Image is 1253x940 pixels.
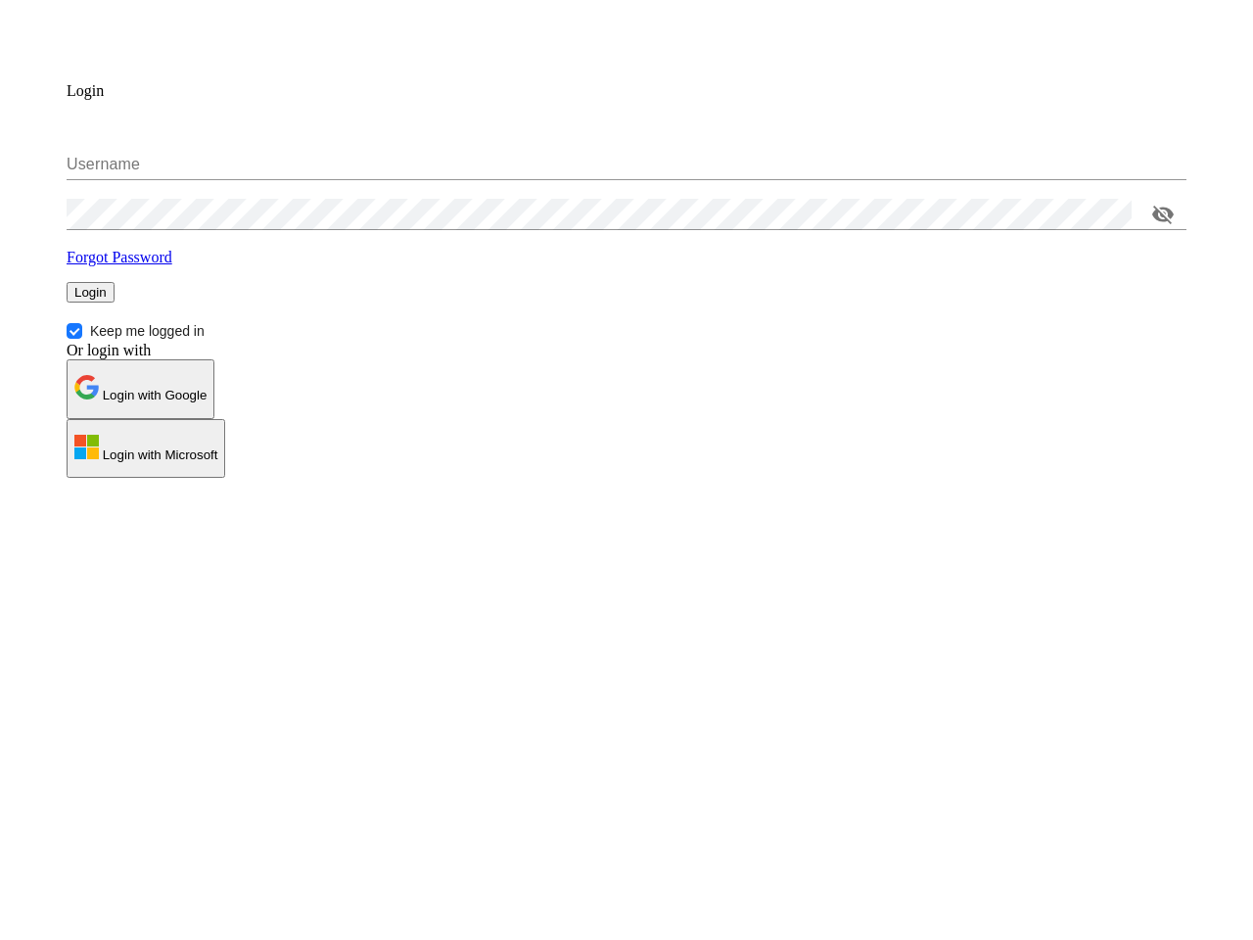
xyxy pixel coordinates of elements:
[67,82,1186,100] p: Login
[74,285,107,300] span: Login
[67,233,1186,282] a: Forgot Password
[1139,191,1186,238] button: toggle password visibility
[67,419,225,479] button: Microsoft Logo Login with Microsoft
[67,282,115,303] button: Login
[67,359,214,419] button: Google Logo Login with Google
[74,375,207,402] p: Login with Google
[74,375,99,399] img: Google Logo
[74,435,217,462] p: Login with Microsoft
[82,320,212,342] span: Keep me logged in
[74,435,99,459] img: Microsoft Logo
[67,249,1186,266] p: Forgot Password
[67,342,151,358] span: Or login with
